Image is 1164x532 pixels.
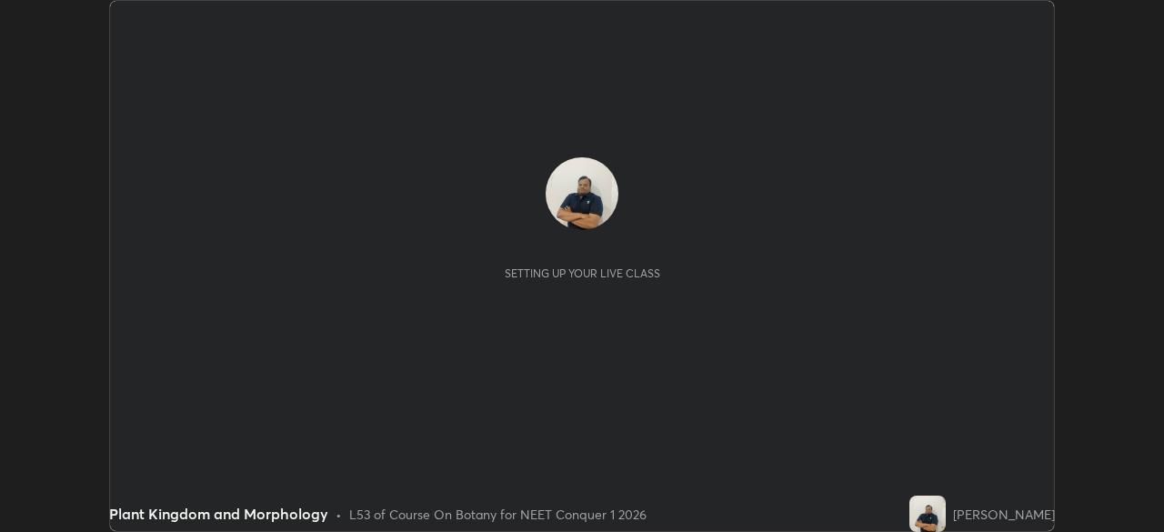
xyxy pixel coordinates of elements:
div: [PERSON_NAME] [953,505,1055,524]
div: • [336,505,342,524]
img: 390311c6a4d943fab4740fd561fcd617.jpg [546,157,618,230]
div: Plant Kingdom and Morphology [109,503,328,525]
div: Setting up your live class [505,266,660,280]
div: L53 of Course On Botany for NEET Conquer 1 2026 [349,505,647,524]
img: 390311c6a4d943fab4740fd561fcd617.jpg [909,496,946,532]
